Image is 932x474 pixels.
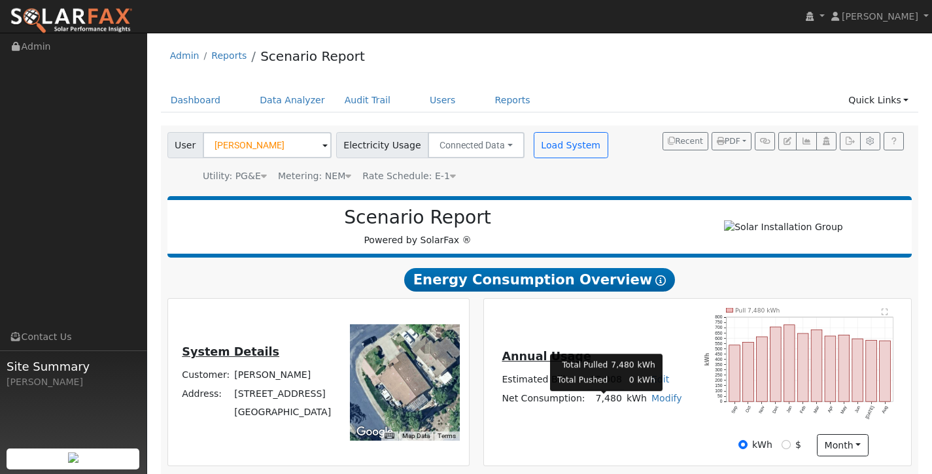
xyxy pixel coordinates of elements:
button: Multi-Series Graph [796,132,816,150]
a: Help Link [884,132,904,150]
a: Dashboard [161,88,231,112]
text: 350 [716,362,723,367]
td: [GEOGRAPHIC_DATA] [232,403,334,421]
a: Quick Links [838,88,918,112]
button: Settings [860,132,880,150]
td: [STREET_ADDRESS] [232,384,334,403]
u: System Details [182,345,279,358]
text: Oct [745,405,752,413]
text: 550 [716,341,723,346]
a: Terms (opens in new tab) [438,432,456,439]
td: Total Pushed [557,374,608,387]
button: Connected Data [428,132,525,158]
td: Customer: [180,366,232,384]
a: Audit Trail [335,88,400,112]
td: Net Consumption: [500,389,587,408]
input: Select a User [203,132,332,158]
a: Reports [211,50,247,61]
td: [PERSON_NAME] [232,366,334,384]
text: 500 [716,347,723,351]
a: Open this area in Google Maps (opens a new window) [353,424,396,441]
text: 800 [716,314,723,319]
text: 600 [716,336,723,341]
td: kWh [624,389,649,408]
text: Mar [813,405,821,414]
text: [DATE] [865,405,875,420]
rect: onclick="" [838,335,850,401]
rect: onclick="" [770,327,782,401]
div: Powered by SolarFax ® [174,207,662,247]
div: Metering: NEM [278,169,351,183]
rect: onclick="" [852,339,863,401]
text: Pull 7,480 kWh [735,307,780,314]
img: Google [353,424,396,441]
rect: onclick="" [825,336,836,401]
text: 150 [716,383,723,388]
text: Jan [785,405,793,413]
text: 450 [716,352,723,356]
span: PDF [717,137,740,146]
button: Keyboard shortcuts [385,432,394,441]
span: Electricity Usage [336,132,428,158]
button: month [817,434,869,456]
div: [PERSON_NAME] [7,375,140,389]
rect: onclick="" [757,337,768,401]
td: 7,480 [610,358,634,371]
text: 400 [716,357,723,362]
button: Login As [816,132,837,150]
label: $ [795,438,801,452]
td: Address: [180,384,232,403]
rect: onclick="" [729,345,740,401]
text: 300 [716,367,723,372]
label: kWh [752,438,772,452]
rect: onclick="" [880,341,891,401]
div: Utility: PG&E [203,169,267,183]
text: 750 [716,320,723,324]
td: Estimated Bill: [500,370,587,389]
h2: Scenario Report [181,207,655,229]
span: Energy Consumption Overview [404,268,675,292]
td: kWh [637,374,656,387]
td: Total Pulled [557,358,608,371]
text: 650 [716,331,723,335]
text: 250 [716,373,723,377]
text: May [840,405,848,415]
text: Jun [854,405,861,413]
rect: onclick="" [743,343,754,402]
button: Generate Report Link [755,132,775,150]
rect: onclick="" [784,325,795,401]
button: Edit User [778,132,797,150]
text: Feb [799,405,806,414]
button: Map Data [402,432,430,441]
rect: onclick="" [811,330,822,402]
span: Alias: HE1 [362,171,456,181]
td: 0 [610,374,634,387]
td: 7,480 [587,389,624,408]
button: PDF [712,132,751,150]
u: Annual Usage [502,350,591,363]
a: Admin [170,50,199,61]
text: Apr [827,405,835,414]
button: Export Interval Data [840,132,860,150]
button: Recent [663,132,708,150]
a: Modify [651,393,682,403]
text: 100 [716,388,723,393]
span: [PERSON_NAME] [842,11,918,22]
text:  [882,308,888,315]
a: Data Analyzer [250,88,335,112]
i: Show Help [655,275,666,286]
td: kWh [637,358,656,371]
text: 200 [716,378,723,382]
span: Site Summary [7,358,140,375]
text: 0 [720,399,723,403]
rect: onclick="" [798,333,809,401]
text: Dec [772,405,780,414]
text: Aug [881,405,889,414]
text: Sep [731,405,738,414]
rect: onclick="" [866,341,877,402]
img: retrieve [68,452,78,463]
a: Users [420,88,466,112]
input: kWh [738,440,748,449]
a: Scenario Report [260,48,365,64]
input: $ [782,440,791,449]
